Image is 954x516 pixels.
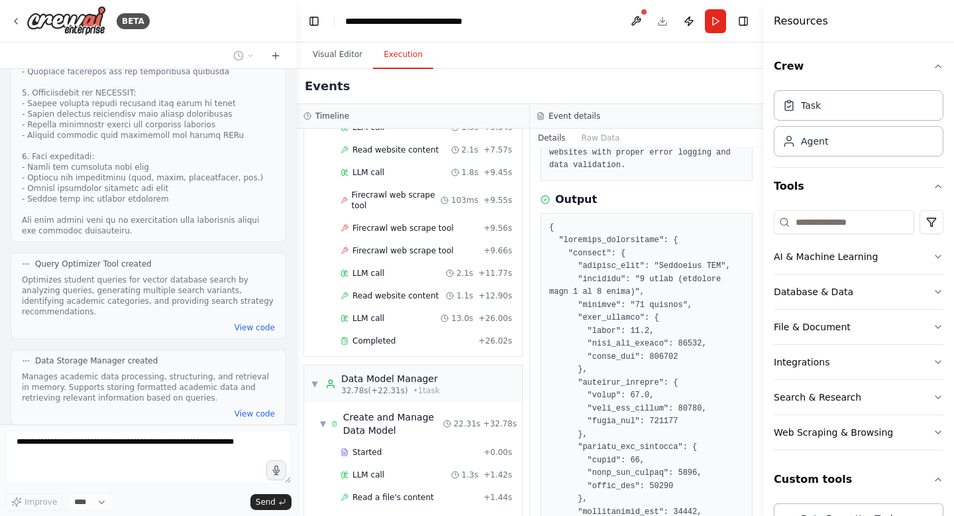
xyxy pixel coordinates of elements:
[774,380,943,415] button: Search & Research
[256,497,276,507] span: Send
[352,492,434,503] span: Read a file's content
[774,275,943,309] button: Database & Data
[341,372,440,385] div: Data Model Manager
[774,48,943,85] button: Crew
[352,290,439,301] span: Read website content
[25,497,57,507] span: Improve
[574,129,628,147] button: Raw Data
[478,336,512,346] span: + 26.02s
[352,167,384,178] span: LLM call
[352,145,439,155] span: Read website content
[22,371,275,403] div: Manages academic data processing, structuring, and retrieval in memory. Supports storing formatte...
[305,77,350,96] h2: Events
[774,461,943,498] button: Custom tools
[352,190,441,211] span: Firecrawl web scrape tool
[484,167,512,178] span: + 9.45s
[228,48,260,64] button: Switch to previous chat
[530,129,574,147] button: Details
[315,111,349,121] h3: Timeline
[26,6,106,36] img: Logo
[352,447,382,458] span: Started
[555,192,597,208] h3: Output
[774,310,943,344] button: File & Document
[305,12,323,31] button: Hide left sidebar
[451,313,473,324] span: 13.0s
[774,426,893,439] div: Web Scraping & Browsing
[235,322,275,333] button: View code
[801,99,821,112] div: Task
[801,135,828,148] div: Agent
[345,15,494,28] nav: breadcrumb
[774,391,861,404] div: Search & Research
[484,145,512,155] span: + 7.57s
[484,195,512,206] span: + 9.55s
[774,85,943,167] div: Crew
[22,275,275,317] div: Optimizes student queries for vector database search by analyzing queries, generating multiple se...
[352,223,454,233] span: Firecrawl web scrape tool
[549,111,600,121] h3: Event details
[117,13,150,29] div: BETA
[774,355,829,369] div: Integrations
[774,415,943,450] button: Web Scraping & Browsing
[462,167,478,178] span: 1.8s
[774,239,943,274] button: AI & Machine Learning
[352,245,454,256] span: Firecrawl web scrape tool
[250,494,291,510] button: Send
[454,419,481,429] span: 22.31s
[35,355,158,366] span: Data Storage Manager created
[341,385,408,396] span: 32.78s (+22.31s)
[484,223,512,233] span: + 9.56s
[352,313,384,324] span: LLM call
[462,145,478,155] span: 2.1s
[484,492,512,503] span: + 1.44s
[478,268,512,279] span: + 11.77s
[484,447,512,458] span: + 0.00s
[484,470,512,480] span: + 1.42s
[320,419,326,429] span: ▼
[774,285,853,298] div: Database & Data
[774,320,851,334] div: File & Document
[352,336,396,346] span: Completed
[266,460,286,480] button: Click to speak your automation idea
[734,12,753,31] button: Hide right sidebar
[35,259,152,269] span: Query Optimizer Tool created
[265,48,286,64] button: Start a new chat
[352,268,384,279] span: LLM call
[774,168,943,205] button: Tools
[235,409,275,419] button: View code
[456,268,473,279] span: 2.1s
[413,385,440,396] span: • 1 task
[478,313,512,324] span: + 26.00s
[483,419,517,429] span: + 32.78s
[373,41,433,69] button: Execution
[352,470,384,480] span: LLM call
[774,345,943,379] button: Integrations
[456,290,473,301] span: 1.1s
[451,195,478,206] span: 103ms
[311,379,319,389] span: ▼
[774,250,878,263] div: AI & Machine Learning
[484,245,512,256] span: + 9.66s
[774,13,828,29] h4: Resources
[5,493,63,511] button: Improve
[774,205,943,461] div: Tools
[302,41,373,69] button: Visual Editor
[343,411,443,437] div: Create and Manage Data Model
[478,290,512,301] span: + 12.90s
[462,470,478,480] span: 1.3s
